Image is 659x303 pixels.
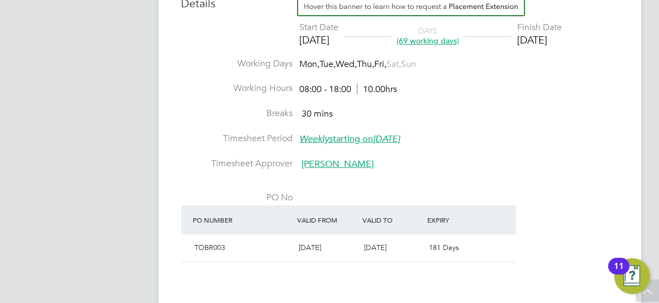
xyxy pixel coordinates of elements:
[373,133,400,145] em: [DATE]
[429,243,459,252] span: 181 Days
[181,192,293,204] label: PO No
[386,59,401,70] span: Sat,
[319,59,336,70] span: Tue,
[336,59,357,70] span: Wed,
[357,59,374,70] span: Thu,
[299,33,338,46] div: [DATE]
[299,84,397,95] div: 08:00 - 18:00
[302,158,374,170] span: [PERSON_NAME]
[360,210,425,230] div: Valid To
[424,210,490,230] div: Expiry
[181,58,293,70] label: Working Days
[391,26,465,46] div: DAYS
[181,108,293,119] label: Breaks
[181,158,293,170] label: Timesheet Approver
[357,84,397,95] span: 10.00hrs
[181,133,293,145] label: Timesheet Period
[299,133,329,145] em: Weekly
[401,59,416,70] span: Sun
[614,258,650,294] button: Open Resource Center, 11 new notifications
[397,36,459,46] span: (69 working days)
[299,243,321,252] span: [DATE]
[294,210,360,230] div: Valid From
[299,133,400,145] span: starting on
[517,33,562,46] div: [DATE]
[299,59,319,70] span: Mon,
[517,22,562,33] div: Finish Date
[181,83,293,94] label: Working Hours
[194,243,225,252] span: TOBR003
[364,243,386,252] span: [DATE]
[302,108,333,119] span: 30 mins
[374,59,386,70] span: Fri,
[299,22,338,33] div: Start Date
[614,266,624,281] div: 11
[190,210,294,230] div: PO Number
